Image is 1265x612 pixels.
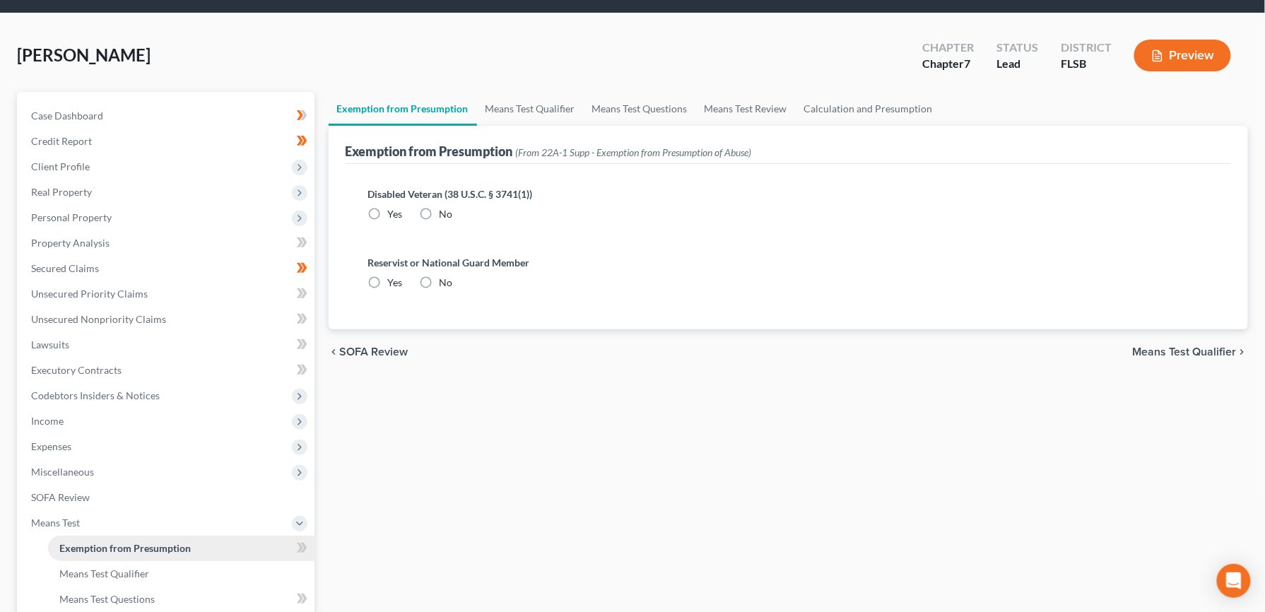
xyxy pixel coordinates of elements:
span: Expenses [31,440,71,452]
span: Lawsuits [31,339,69,351]
span: Unsecured Nonpriority Claims [31,313,166,325]
span: Yes [388,208,403,220]
span: Means Test [31,517,80,529]
div: Lead [996,56,1038,72]
a: Means Test Questions [48,587,314,612]
span: Real Property [31,186,92,198]
span: Credit Report [31,135,92,147]
a: Case Dashboard [20,103,314,129]
span: [PERSON_NAME] [17,45,151,65]
span: Secured Claims [31,262,99,274]
a: SOFA Review [20,485,314,510]
a: Unsecured Priority Claims [20,281,314,307]
span: Yes [388,276,403,288]
a: Exemption from Presumption [48,536,314,561]
span: Unsecured Priority Claims [31,288,148,300]
a: Executory Contracts [20,358,314,383]
span: No [440,276,453,288]
span: Means Test Questions [59,593,155,605]
span: Exemption from Presumption [59,542,191,554]
a: Means Test Qualifier [477,92,584,126]
span: 7 [964,57,970,70]
div: Exemption from Presumption [346,143,752,160]
label: Reservist or National Guard Member [368,255,1209,270]
a: Calculation and Presumption [796,92,941,126]
span: Income [31,415,64,427]
div: Open Intercom Messenger [1217,564,1251,598]
span: SOFA Review [31,491,90,503]
a: Means Test Review [696,92,796,126]
div: Chapter [922,40,974,56]
span: Client Profile [31,160,90,172]
span: Personal Property [31,211,112,223]
a: Lawsuits [20,332,314,358]
button: chevron_left SOFA Review [329,346,408,358]
label: Disabled Veteran (38 U.S.C. § 3741(1)) [368,187,1209,201]
div: Chapter [922,56,974,72]
a: Secured Claims [20,256,314,281]
a: Credit Report [20,129,314,154]
a: Unsecured Nonpriority Claims [20,307,314,332]
a: Property Analysis [20,230,314,256]
span: No [440,208,453,220]
span: (From 22A-1 Supp - Exemption from Presumption of Abuse) [516,146,752,158]
a: Exemption from Presumption [329,92,477,126]
span: Executory Contracts [31,364,122,376]
span: SOFA Review [340,346,408,358]
span: Property Analysis [31,237,110,249]
span: Means Test Qualifier [1133,346,1237,358]
span: Miscellaneous [31,466,94,478]
i: chevron_left [329,346,340,358]
span: Means Test Qualifier [59,567,149,579]
i: chevron_right [1237,346,1248,358]
div: Status [996,40,1038,56]
div: FLSB [1061,56,1112,72]
button: Means Test Qualifier chevron_right [1133,346,1248,358]
a: Means Test Questions [584,92,696,126]
span: Codebtors Insiders & Notices [31,389,160,401]
a: Means Test Qualifier [48,561,314,587]
button: Preview [1134,40,1231,71]
span: Case Dashboard [31,110,103,122]
div: District [1061,40,1112,56]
